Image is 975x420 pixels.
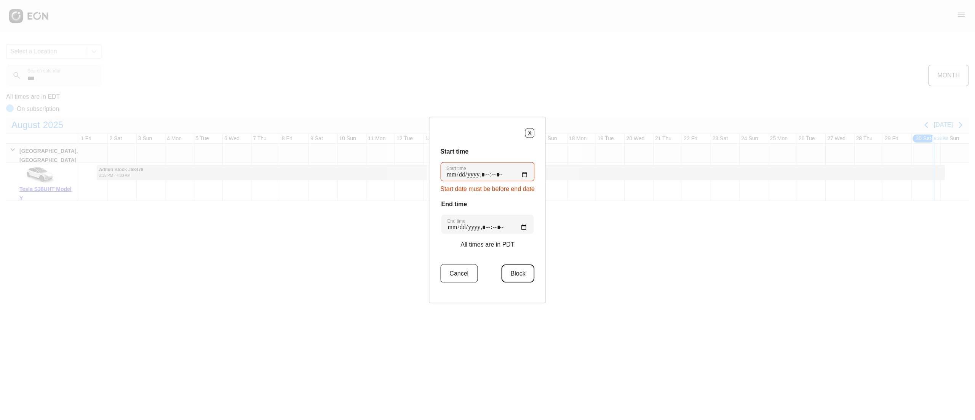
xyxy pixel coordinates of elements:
label: Start time [446,165,466,172]
p: All times are in PDT [460,240,514,249]
h3: End time [441,200,534,209]
label: End time [448,218,465,224]
button: Cancel [440,265,478,283]
h3: Start time [440,147,534,156]
div: Start date must be before end date [440,181,534,194]
button: X [525,128,535,138]
button: Block [502,265,535,283]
